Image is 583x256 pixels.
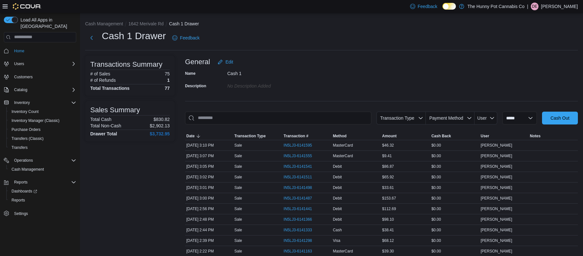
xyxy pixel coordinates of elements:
div: [DATE] 3:01 PM [185,184,233,192]
span: Customers [12,73,76,81]
span: $153.67 [382,196,396,201]
span: $68.12 [382,238,394,243]
input: Dark Mode [442,3,456,10]
span: MasterCard [333,143,353,148]
span: [PERSON_NAME] [481,185,512,190]
span: Purchase Orders [12,127,41,132]
span: MasterCard [333,249,353,254]
button: Customers [1,72,79,81]
span: DE [532,3,538,10]
span: Cash Management [12,167,44,172]
button: Payment Method [426,112,474,124]
div: [DATE] 3:05 PM [185,163,233,170]
span: User [477,115,487,121]
button: Cash Management [6,165,79,174]
div: $0.00 [430,184,479,192]
div: [DATE] 2:22 PM [185,247,233,255]
span: Settings [14,211,28,216]
button: IN5LJ3-6141441 [284,205,319,213]
span: Load All Apps in [GEOGRAPHIC_DATA] [18,17,76,30]
span: IN5LJ3-6141555 [284,153,312,158]
span: Dashboards [12,189,37,194]
span: Home [12,47,76,55]
button: IN5LJ3-6141555 [284,152,319,160]
span: Date [186,133,195,139]
button: Users [12,60,27,68]
div: $0.00 [430,216,479,223]
button: IN5LJ3-6141595 [284,141,319,149]
button: Inventory Count [6,107,79,116]
div: [DATE] 2:39 PM [185,237,233,244]
span: Debit [333,206,342,211]
button: Cash 1 Drawer [169,21,199,26]
a: Dashboards [6,187,79,196]
a: Purchase Orders [9,126,43,133]
p: 1 [167,78,170,83]
img: Cova [13,3,41,10]
span: Catalog [12,86,76,94]
button: Edit [215,55,236,68]
span: IN5LJ3-6141441 [284,206,312,211]
span: $39.30 [382,249,394,254]
span: Cash Management [9,166,76,173]
button: Amount [381,132,430,140]
button: IN5LJ3-6141333 [284,226,319,234]
span: Inventory [14,100,30,105]
button: Transaction # [282,132,332,140]
span: IN5LJ3-6141333 [284,227,312,233]
h4: 77 [165,86,170,91]
span: [PERSON_NAME] [481,206,512,211]
p: The Hunny Pot Cannabis Co [467,3,524,10]
span: Cash Back [431,133,451,139]
span: Users [12,60,76,68]
span: $98.10 [382,217,394,222]
p: Sale [234,249,242,254]
a: Home [12,47,27,55]
p: Sale [234,175,242,180]
button: IN5LJ3-6141498 [284,184,319,192]
span: Transfers (Classic) [12,136,44,141]
a: Settings [12,210,30,218]
button: Method [332,132,381,140]
h6: Total Non-Cash [90,123,121,128]
span: Operations [12,157,76,164]
nav: Complex example [4,44,76,235]
a: Reports [9,196,28,204]
p: Sale [234,164,242,169]
label: Description [185,83,206,89]
span: IN5LJ3-6141541 [284,164,312,169]
p: Sale [234,196,242,201]
button: Next [85,31,98,44]
span: $33.61 [382,185,394,190]
button: Operations [1,156,79,165]
span: Inventory Manager (Classic) [12,118,60,123]
p: Sale [234,206,242,211]
a: Inventory Count [9,108,41,115]
input: This is a search bar. As you type, the results lower in the page will automatically filter. [185,112,371,124]
span: Edit [225,59,233,65]
button: Transfers [6,143,79,152]
span: [PERSON_NAME] [481,196,512,201]
span: Transfers (Classic) [9,135,76,142]
span: Reports [14,180,28,185]
div: $0.00 [430,163,479,170]
span: [PERSON_NAME] [481,249,512,254]
span: Inventory Manager (Classic) [9,117,76,124]
div: $0.00 [430,247,479,255]
button: Transfers (Classic) [6,134,79,143]
button: 1642 Merivale Rd [128,21,164,26]
nav: An example of EuiBreadcrumbs [85,21,578,28]
span: User [481,133,489,139]
h4: Total Transactions [90,86,130,91]
span: Dashboards [9,187,76,195]
span: Feedback [418,3,437,10]
button: Inventory [1,98,79,107]
span: $9.41 [382,153,392,158]
span: IN5LJ3-6141366 [284,217,312,222]
h3: Transactions Summary [90,61,162,68]
h3: General [185,58,210,66]
span: Amount [382,133,397,139]
span: $112.69 [382,206,396,211]
span: Notes [530,133,540,139]
span: $65.92 [382,175,394,180]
